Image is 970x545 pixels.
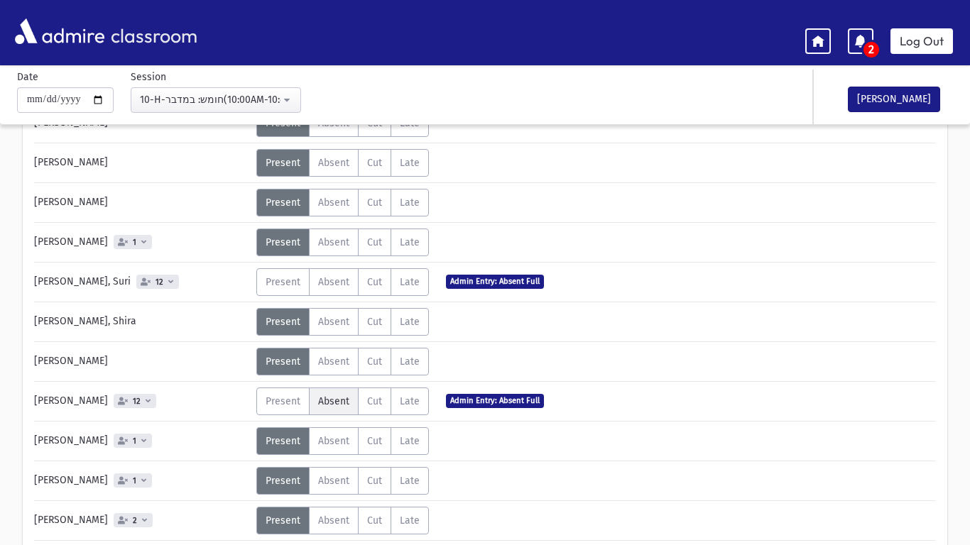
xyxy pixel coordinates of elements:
span: 2 [130,516,140,525]
div: [PERSON_NAME] [27,467,256,495]
button: 10-H-חומש: במדבר(10:00AM-10:45AM) [131,87,301,113]
div: AttTypes [256,189,429,216]
span: 12 [153,277,166,287]
span: Cut [367,356,382,368]
span: 12 [130,397,143,406]
span: Late [400,197,420,209]
div: [PERSON_NAME] [27,189,256,216]
span: Present [266,395,300,407]
div: [PERSON_NAME] [27,427,256,455]
span: Absent [318,197,349,209]
div: AttTypes [256,229,429,256]
span: Late [400,475,420,487]
span: 1 [130,436,139,446]
label: Date [17,70,38,84]
span: Present [266,514,300,527]
div: [PERSON_NAME] [27,149,256,177]
span: Absent [318,316,349,328]
span: Cut [367,435,382,447]
span: Present [266,197,300,209]
span: Late [400,236,420,248]
span: Absent [318,356,349,368]
span: Absent [318,435,349,447]
span: Admin Entry: Absent Full [446,394,544,407]
div: AttTypes [256,427,429,455]
span: 1 [130,238,139,247]
span: Present [266,435,300,447]
span: Late [400,435,420,447]
a: Log Out [890,28,953,54]
span: Cut [367,197,382,209]
div: [PERSON_NAME], Suri [27,268,256,296]
span: Cut [367,475,382,487]
div: AttTypes [256,149,429,177]
span: Late [400,395,420,407]
div: AttTypes [256,308,429,336]
span: Present [266,157,300,169]
span: Cut [367,514,382,527]
span: 2 [863,43,879,57]
span: Late [400,157,420,169]
span: Present [266,316,300,328]
span: Cut [367,395,382,407]
span: Late [400,316,420,328]
div: [PERSON_NAME] [27,507,256,534]
span: Cut [367,276,382,288]
div: 10-H-חומש: במדבר(10:00AM-10:45AM) [140,92,280,107]
div: AttTypes [256,387,429,415]
span: Late [400,356,420,368]
div: [PERSON_NAME] [27,387,256,415]
span: Cut [367,316,382,328]
label: Session [131,70,166,84]
div: [PERSON_NAME] [27,229,256,256]
div: AttTypes [256,268,429,296]
button: [PERSON_NAME] [848,87,940,112]
div: AttTypes [256,507,429,534]
span: classroom [108,13,197,50]
div: AttTypes [256,467,429,495]
div: [PERSON_NAME], Shira [27,308,256,336]
span: Present [266,276,300,288]
span: Late [400,276,420,288]
span: Admin Entry: Absent Full [446,275,544,288]
span: Absent [318,395,349,407]
span: Absent [318,236,349,248]
span: Present [266,475,300,487]
span: Absent [318,514,349,527]
span: Absent [318,276,349,288]
span: Present [266,356,300,368]
div: [PERSON_NAME] [27,348,256,375]
span: Cut [367,157,382,169]
span: 1 [130,476,139,485]
span: Present [266,236,300,248]
span: Cut [367,236,382,248]
span: Absent [318,475,349,487]
img: AdmirePro [11,15,108,48]
span: Absent [318,157,349,169]
div: AttTypes [256,348,429,375]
